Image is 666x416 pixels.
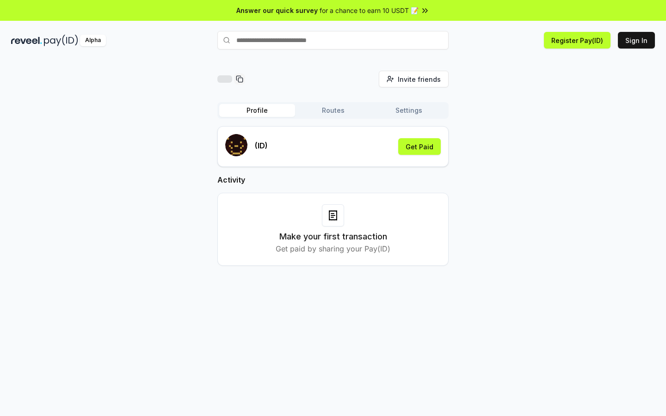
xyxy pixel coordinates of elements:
[11,35,42,46] img: reveel_dark
[279,230,387,243] h3: Make your first transaction
[236,6,318,15] span: Answer our quick survey
[320,6,419,15] span: for a chance to earn 10 USDT 📝
[219,104,295,117] button: Profile
[398,138,441,155] button: Get Paid
[544,32,610,49] button: Register Pay(ID)
[618,32,655,49] button: Sign In
[398,74,441,84] span: Invite friends
[379,71,449,87] button: Invite friends
[217,174,449,185] h2: Activity
[255,140,268,151] p: (ID)
[276,243,390,254] p: Get paid by sharing your Pay(ID)
[295,104,371,117] button: Routes
[80,35,106,46] div: Alpha
[371,104,447,117] button: Settings
[44,35,78,46] img: pay_id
